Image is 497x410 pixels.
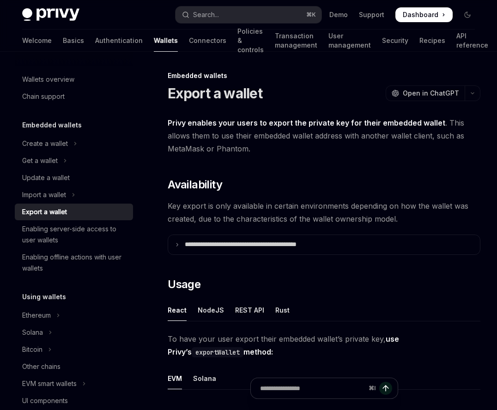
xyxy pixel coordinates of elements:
[237,30,264,52] a: Policies & controls
[176,6,321,23] button: Open search
[22,378,77,389] div: EVM smart wallets
[63,30,84,52] a: Basics
[22,361,61,372] div: Other chains
[328,30,371,52] a: User management
[15,135,133,152] button: Toggle Create a wallet section
[154,30,178,52] a: Wallets
[235,299,264,321] div: REST API
[329,10,348,19] a: Demo
[22,327,43,338] div: Solana
[22,138,68,149] div: Create a wallet
[456,30,488,52] a: API reference
[95,30,143,52] a: Authentication
[168,299,187,321] div: React
[15,187,133,203] button: Toggle Import a wallet section
[15,324,133,341] button: Toggle Solana section
[15,358,133,375] a: Other chains
[15,152,133,169] button: Toggle Get a wallet section
[15,221,133,248] a: Enabling server-side access to user wallets
[15,204,133,220] a: Export a wallet
[22,189,66,200] div: Import a wallet
[22,252,127,274] div: Enabling offline actions with user wallets
[168,334,399,356] strong: use Privy’s method:
[193,9,219,20] div: Search...
[22,8,79,21] img: dark logo
[22,395,68,406] div: UI components
[193,368,216,389] div: Solana
[168,177,222,192] span: Availability
[168,368,182,389] div: EVM
[168,118,445,127] strong: Privy enables your users to export the private key for their embedded wallet
[22,344,42,355] div: Bitcoin
[192,347,243,357] code: exportWallet
[403,89,459,98] span: Open in ChatGPT
[379,382,392,395] button: Send message
[22,155,58,166] div: Get a wallet
[15,392,133,409] a: UI components
[306,11,316,18] span: ⌘ K
[359,10,384,19] a: Support
[22,310,51,321] div: Ethereum
[22,74,74,85] div: Wallets overview
[168,199,480,225] span: Key export is only available in certain environments depending on how the wallet was created, due...
[22,120,82,131] h5: Embedded wallets
[386,85,465,101] button: Open in ChatGPT
[22,223,127,246] div: Enabling server-side access to user wallets
[15,307,133,324] button: Toggle Ethereum section
[168,85,262,102] h1: Export a wallet
[395,7,453,22] a: Dashboard
[15,375,133,392] button: Toggle EVM smart wallets section
[168,277,200,292] span: Usage
[275,299,290,321] div: Rust
[22,30,52,52] a: Welcome
[168,332,480,358] span: To have your user export their embedded wallet’s private key,
[419,30,445,52] a: Recipes
[168,71,480,80] div: Embedded wallets
[22,206,67,217] div: Export a wallet
[15,249,133,277] a: Enabling offline actions with user wallets
[198,299,224,321] div: NodeJS
[168,116,480,155] span: . This allows them to use their embedded wallet address with another wallet client, such as MetaM...
[275,30,317,52] a: Transaction management
[260,378,365,398] input: Ask a question...
[15,341,133,358] button: Toggle Bitcoin section
[15,71,133,88] a: Wallets overview
[15,88,133,105] a: Chain support
[15,169,133,186] a: Update a wallet
[22,91,65,102] div: Chain support
[189,30,226,52] a: Connectors
[403,10,438,19] span: Dashboard
[382,30,408,52] a: Security
[22,291,66,302] h5: Using wallets
[22,172,70,183] div: Update a wallet
[460,7,475,22] button: Toggle dark mode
